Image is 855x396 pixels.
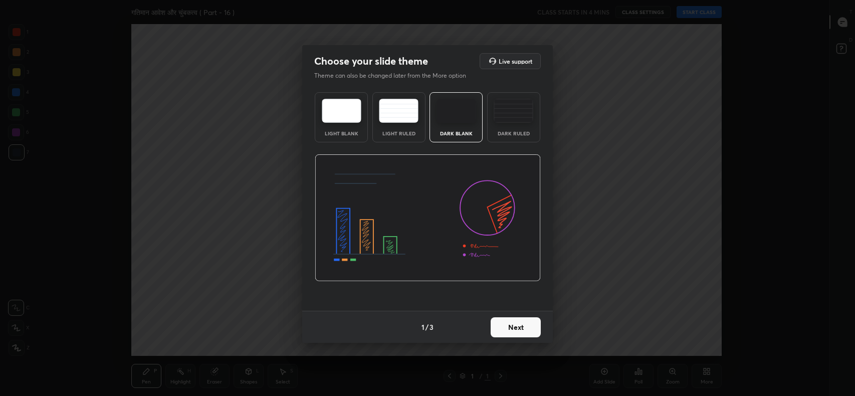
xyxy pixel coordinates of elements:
img: darkRuledTheme.de295e13.svg [494,99,533,123]
img: darkTheme.f0cc69e5.svg [437,99,476,123]
h4: 1 [421,322,424,332]
button: Next [491,317,541,337]
div: Dark Ruled [494,131,534,136]
img: darkThemeBanner.d06ce4a2.svg [315,154,541,282]
p: Theme can also be changed later from the More option [314,71,477,80]
div: Light Ruled [379,131,419,136]
img: lightRuledTheme.5fabf969.svg [379,99,418,123]
div: Dark Blank [436,131,476,136]
h4: 3 [430,322,434,332]
img: lightTheme.e5ed3b09.svg [322,99,361,123]
h4: / [425,322,429,332]
h2: Choose your slide theme [314,55,428,68]
div: Light Blank [321,131,361,136]
h5: Live support [499,58,532,64]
